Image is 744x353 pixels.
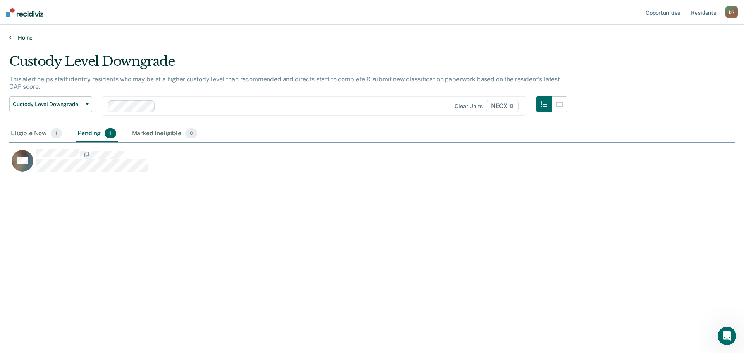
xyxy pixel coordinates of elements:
[9,34,735,41] a: Home
[9,53,567,76] div: Custody Level Downgrade
[13,101,83,108] span: Custody Level Downgrade
[725,6,738,18] div: D R
[486,100,519,112] span: NECX
[718,327,736,345] iframe: Intercom live chat
[6,8,43,17] img: Recidiviz
[130,125,199,142] div: Marked Ineligible0
[9,149,644,180] div: CaseloadOpportunityCell-00302439
[9,125,64,142] div: Eligible Now1
[105,128,116,138] span: 1
[455,103,483,110] div: Clear units
[51,128,62,138] span: 1
[76,125,117,142] div: Pending1
[725,6,738,18] button: DR
[185,128,197,138] span: 0
[9,96,92,112] button: Custody Level Downgrade
[9,76,560,90] p: This alert helps staff identify residents who may be at a higher custody level than recommended a...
